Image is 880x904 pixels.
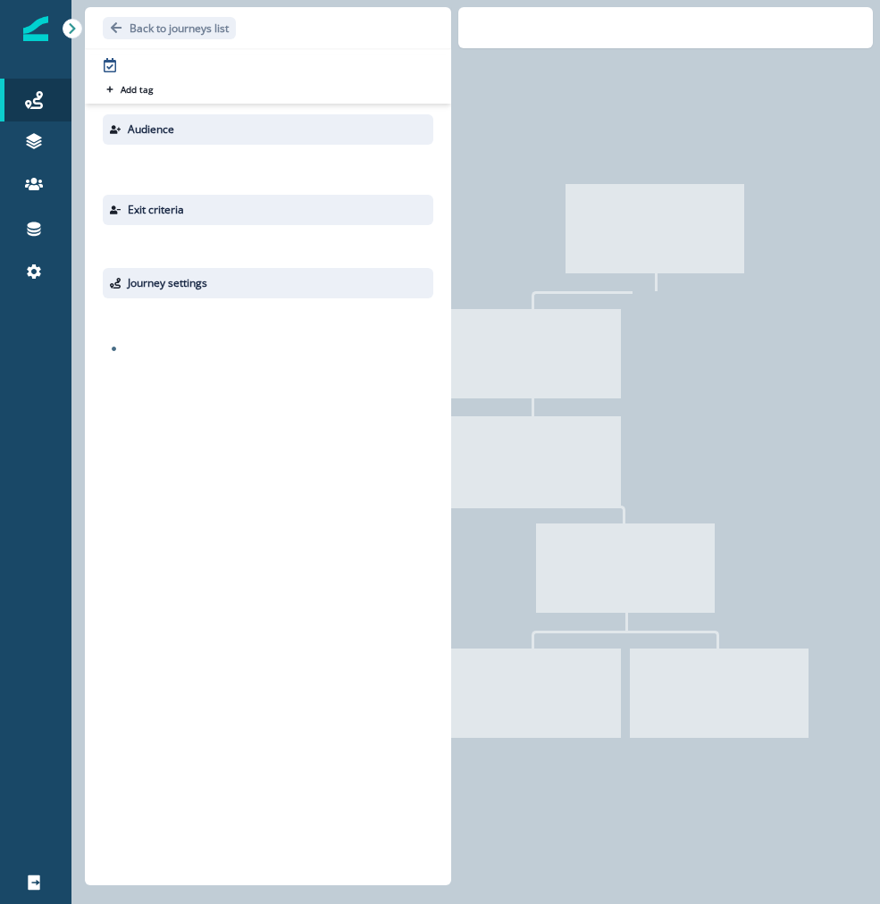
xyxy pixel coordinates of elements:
p: Exit criteria [128,202,184,218]
p: Audience [128,121,174,138]
p: Journey settings [128,275,207,291]
p: Add tag [121,84,153,95]
button: Add tag [103,82,156,96]
img: Inflection [23,16,48,41]
button: Go back [103,17,236,39]
p: Back to journeys list [130,21,229,36]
